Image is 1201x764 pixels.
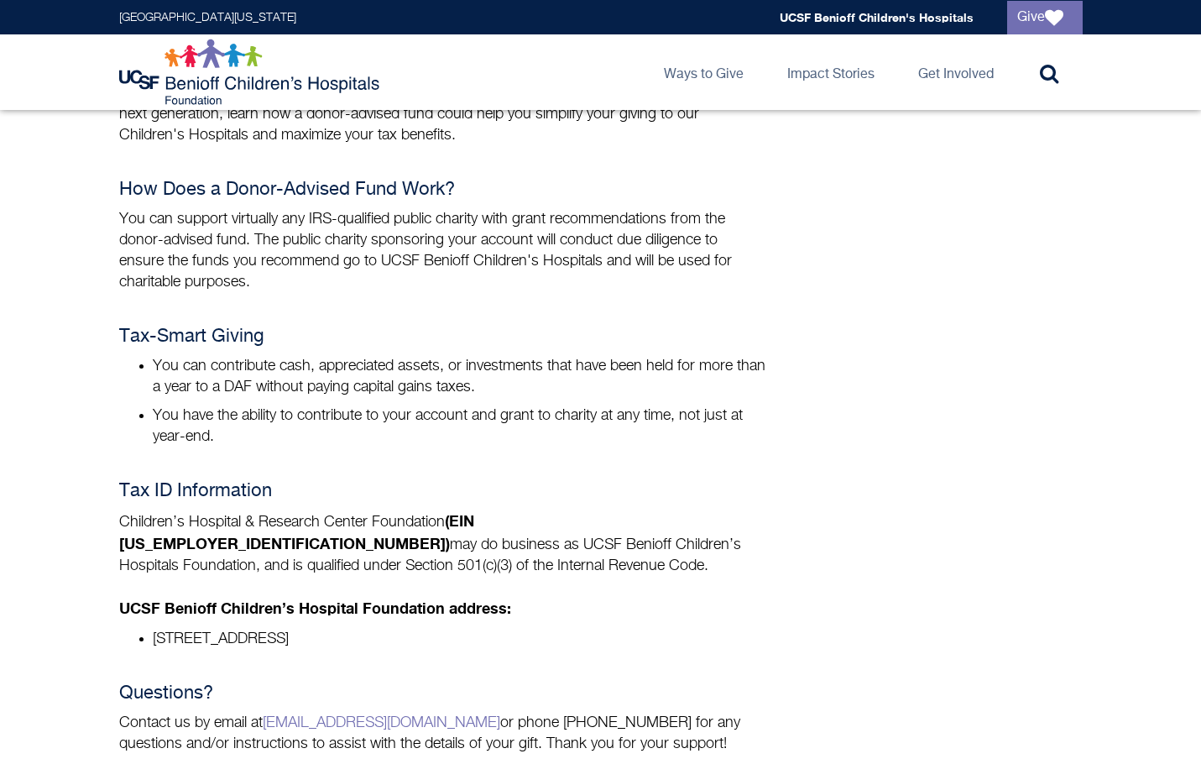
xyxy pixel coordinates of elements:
[119,180,765,201] h4: How Does a Donor-Advised Fund Work?
[119,327,765,348] h4: Tax-Smart Giving
[263,715,500,730] a: [EMAIL_ADDRESS][DOMAIN_NAME]
[153,356,765,398] p: You can contribute cash, appreciated assets, or investments that have been held for more than a y...
[119,12,296,24] a: [GEOGRAPHIC_DATA][US_STATE]
[119,481,765,502] h4: Tax ID Information
[119,683,765,704] h4: Questions?
[119,39,384,106] img: Logo for UCSF Benioff Children's Hospitals Foundation
[650,34,757,110] a: Ways to Give
[119,511,474,552] strong: (EIN [US_EMPLOYER_IDENTIFICATION_NUMBER])
[1007,1,1083,34] a: Give
[119,83,765,146] p: Whether you are passionate about health care access, research innovation, or education for the ne...
[905,34,1007,110] a: Get Involved
[153,406,765,447] p: You have the ability to contribute to your account and grant to charity at any time, not just at ...
[119,209,765,293] p: You can support virtually any IRS-qualified public charity with grant recommendations from the do...
[780,10,974,24] a: UCSF Benioff Children's Hospitals
[119,713,765,755] p: Contact us by email at or phone [PHONE_NUMBER] for any questions and/or instructions to assist wi...
[119,599,511,617] strong: UCSF Benioff Children’s Hospital Foundation address:
[774,34,888,110] a: Impact Stories
[119,510,765,577] p: Children’s Hospital & Research Center Foundation may do business as UCSF Benioff Children’s Hospi...
[153,629,765,650] li: [STREET_ADDRESS]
